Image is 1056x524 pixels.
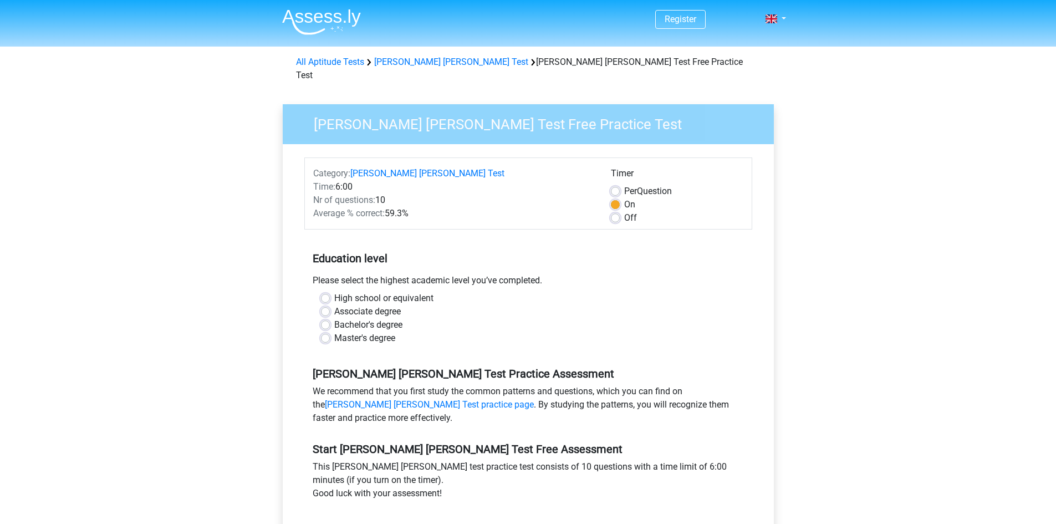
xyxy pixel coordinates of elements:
[313,181,335,192] span: Time:
[665,14,696,24] a: Register
[313,208,385,218] span: Average % correct:
[304,274,752,292] div: Please select the highest academic level you’ve completed.
[611,167,743,185] div: Timer
[624,185,672,198] label: Question
[300,111,766,133] h3: [PERSON_NAME] [PERSON_NAME] Test Free Practice Test
[292,55,765,82] div: [PERSON_NAME] [PERSON_NAME] Test Free Practice Test
[334,332,395,345] label: Master's degree
[313,195,375,205] span: Nr of questions:
[313,442,744,456] h5: Start [PERSON_NAME] [PERSON_NAME] Test Free Assessment
[313,367,744,380] h5: [PERSON_NAME] [PERSON_NAME] Test Practice Assessment
[305,207,603,220] div: 59.3%
[325,399,534,410] a: [PERSON_NAME] [PERSON_NAME] Test practice page
[624,198,635,211] label: On
[313,247,744,269] h5: Education level
[296,57,364,67] a: All Aptitude Tests
[304,460,752,505] div: This [PERSON_NAME] [PERSON_NAME] test practice test consists of 10 questions with a time limit of...
[334,292,433,305] label: High school or equivalent
[304,385,752,429] div: We recommend that you first study the common patterns and questions, which you can find on the . ...
[305,180,603,194] div: 6:00
[350,168,504,179] a: [PERSON_NAME] [PERSON_NAME] Test
[282,9,361,35] img: Assessly
[313,168,350,179] span: Category:
[624,186,637,196] span: Per
[374,57,528,67] a: [PERSON_NAME] [PERSON_NAME] Test
[334,305,401,318] label: Associate degree
[624,211,637,225] label: Off
[305,194,603,207] div: 10
[334,318,402,332] label: Bachelor's degree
